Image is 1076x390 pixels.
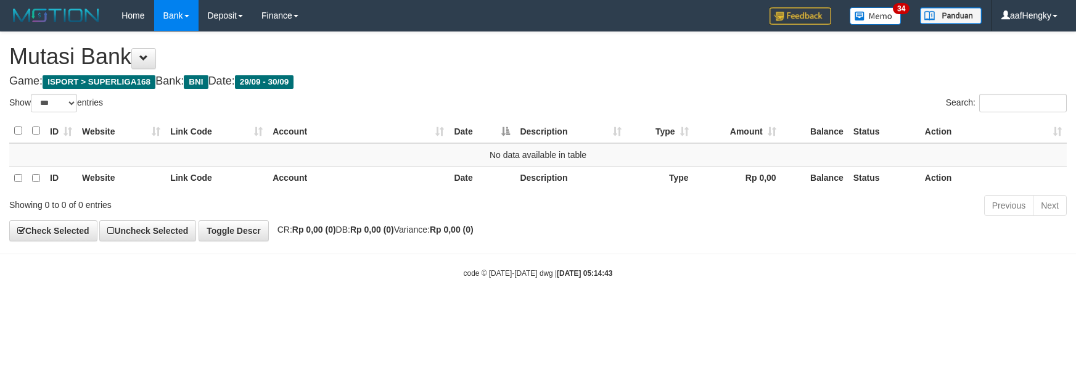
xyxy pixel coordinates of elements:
[984,195,1033,216] a: Previous
[43,75,155,89] span: ISPORT > SUPERLIGA168
[694,119,781,143] th: Amount: activate to sort column ascending
[781,166,848,190] th: Balance
[99,220,196,241] a: Uncheck Selected
[430,225,474,234] strong: Rp 0,00 (0)
[920,119,1067,143] th: Action: activate to sort column ascending
[268,166,449,190] th: Account
[694,166,781,190] th: Rp 0,00
[9,220,97,241] a: Check Selected
[626,166,694,190] th: Type
[946,94,1067,112] label: Search:
[199,220,269,241] a: Toggle Descr
[271,225,474,234] span: CR: DB: Variance:
[9,44,1067,69] h1: Mutasi Bank
[515,119,626,143] th: Description: activate to sort column ascending
[626,119,694,143] th: Type: activate to sort column ascending
[920,166,1067,190] th: Action
[464,269,613,278] small: code © [DATE]-[DATE] dwg |
[9,94,103,112] label: Show entries
[31,94,77,112] select: Showentries
[848,119,920,143] th: Status
[9,75,1067,88] h4: Game: Bank: Date:
[781,119,848,143] th: Balance
[77,119,165,143] th: Website: activate to sort column ascending
[893,3,910,14] span: 34
[268,119,449,143] th: Account: activate to sort column ascending
[9,143,1067,167] td: No data available in table
[165,166,268,190] th: Link Code
[77,166,165,190] th: Website
[1033,195,1067,216] a: Next
[848,166,920,190] th: Status
[449,119,515,143] th: Date: activate to sort column descending
[9,194,439,211] div: Showing 0 to 0 of 0 entries
[45,166,77,190] th: ID
[515,166,626,190] th: Description
[920,7,982,24] img: panduan.png
[979,94,1067,112] input: Search:
[9,6,103,25] img: MOTION_logo.png
[850,7,901,25] img: Button%20Memo.svg
[235,75,294,89] span: 29/09 - 30/09
[557,269,612,278] strong: [DATE] 05:14:43
[449,166,515,190] th: Date
[770,7,831,25] img: Feedback.jpg
[350,225,394,234] strong: Rp 0,00 (0)
[165,119,268,143] th: Link Code: activate to sort column ascending
[292,225,336,234] strong: Rp 0,00 (0)
[45,119,77,143] th: ID: activate to sort column ascending
[184,75,208,89] span: BNI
